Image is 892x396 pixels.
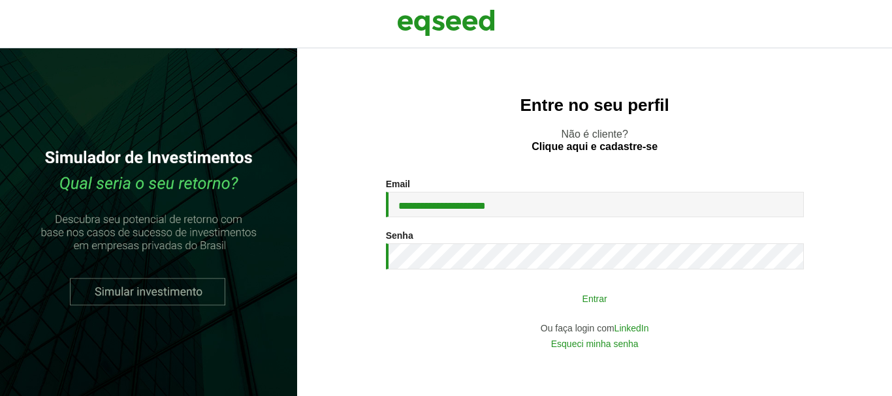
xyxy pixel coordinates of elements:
[386,231,413,240] label: Senha
[614,324,649,333] a: LinkedIn
[386,179,410,189] label: Email
[323,128,866,153] p: Não é cliente?
[323,96,866,115] h2: Entre no seu perfil
[532,142,658,152] a: Clique aqui e cadastre-se
[386,324,804,333] div: Ou faça login com
[397,7,495,39] img: EqSeed Logo
[551,339,639,348] a: Esqueci minha senha
[425,286,765,311] button: Entrar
